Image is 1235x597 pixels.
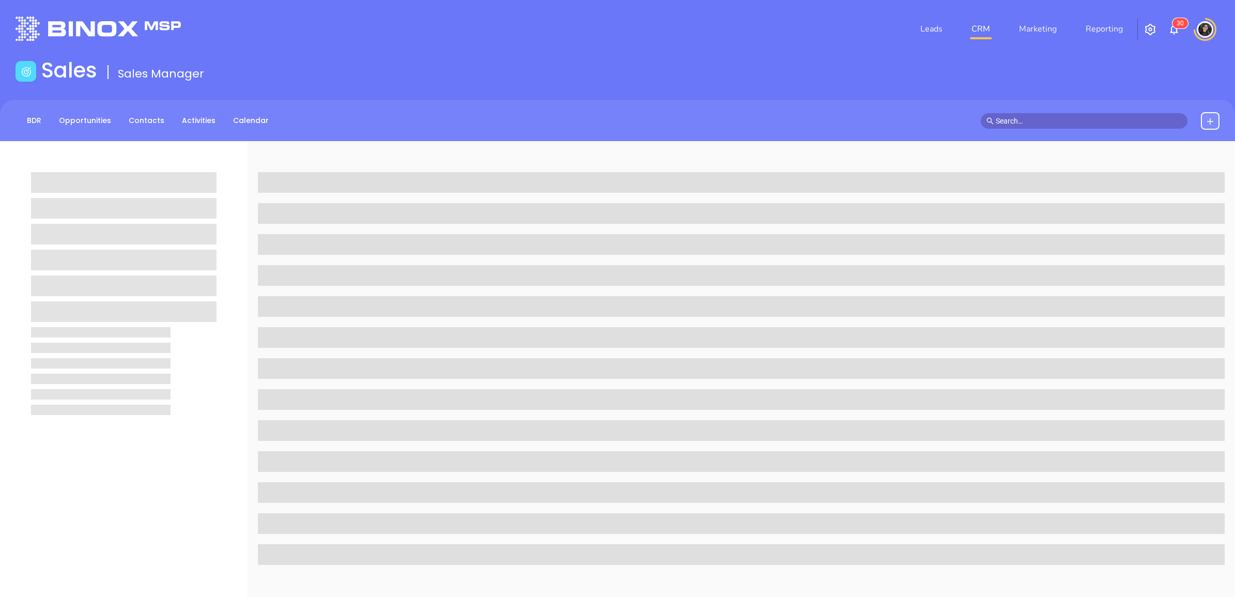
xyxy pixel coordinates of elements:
[1197,21,1213,38] img: user
[1144,23,1156,36] img: iconSetting
[967,19,994,39] a: CRM
[16,17,181,41] img: logo
[118,66,204,82] span: Sales Manager
[1015,19,1061,39] a: Marketing
[916,19,947,39] a: Leads
[176,112,222,129] a: Activities
[227,112,275,129] a: Calendar
[1172,18,1188,28] sup: 30
[1082,19,1127,39] a: Reporting
[53,112,117,129] a: Opportunities
[21,112,48,129] a: BDR
[41,58,97,83] h1: Sales
[122,112,171,129] a: Contacts
[1180,20,1184,27] span: 0
[996,115,1182,127] input: Search…
[986,117,994,125] span: search
[1168,23,1180,36] img: iconNotification
[1177,20,1180,27] span: 3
